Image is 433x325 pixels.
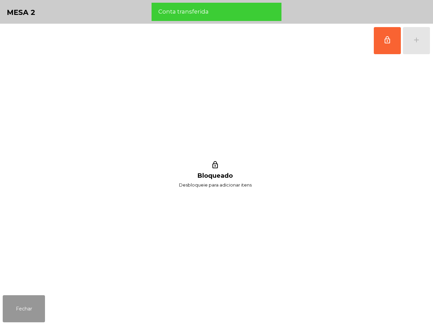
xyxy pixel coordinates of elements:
[3,295,45,322] button: Fechar
[7,7,36,18] h4: Mesa 2
[158,7,209,16] span: Conta transferida
[374,27,401,54] button: lock_outline
[179,181,252,189] span: Desbloqueie para adicionar itens
[383,36,391,44] span: lock_outline
[210,161,220,171] i: lock_outline
[198,172,233,179] h1: Bloqueado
